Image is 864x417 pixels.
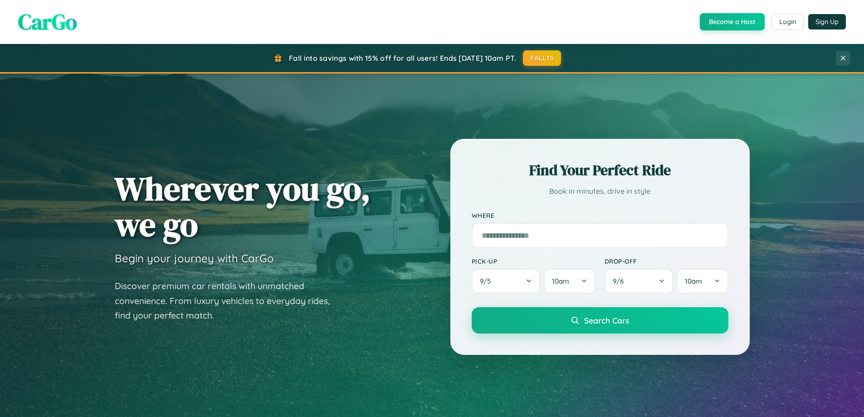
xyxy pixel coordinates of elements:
[115,171,371,242] h1: Wherever you go, we go
[552,277,569,285] span: 10am
[771,14,804,30] button: Login
[472,307,728,334] button: Search Cars
[544,269,595,294] button: 10am
[613,277,628,285] span: 9 / 6
[289,54,516,63] span: Fall into savings with 15% off for all users! Ends [DATE] 10am PT.
[472,269,541,294] button: 9/5
[677,269,728,294] button: 10am
[472,211,728,219] label: Where
[472,257,596,265] label: Pick-up
[472,160,728,180] h2: Find Your Perfect Ride
[808,14,846,29] button: Sign Up
[523,50,561,66] button: FALL15
[700,13,765,30] button: Become a Host
[605,257,728,265] label: Drop-off
[472,185,728,198] p: Book in minutes, drive in style
[115,251,274,265] h3: Begin your journey with CarGo
[480,277,495,285] span: 9 / 5
[18,7,77,37] span: CarGo
[115,279,342,323] p: Discover premium car rentals with unmatched convenience. From luxury vehicles to everyday rides, ...
[584,315,629,325] span: Search Cars
[605,269,674,294] button: 9/6
[685,277,702,285] span: 10am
